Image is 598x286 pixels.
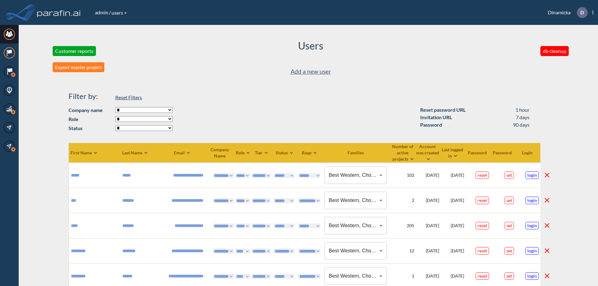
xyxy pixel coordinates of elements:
button: login [525,272,539,280]
th: Company Name [206,143,235,162]
button: delete line [543,171,551,179]
button: login [525,171,539,179]
td: [DATE] [441,238,466,263]
div: Invitation URL [420,114,452,121]
button: reset [476,171,489,179]
span: Reset Filters [115,94,142,100]
h4: Filter by: [69,92,112,101]
button: reset [476,222,489,229]
div: Best Western, Choice, G6 Hospitality, Hyatt, Marriott, [GEOGRAPHIC_DATA], IHG, [GEOGRAPHIC_DATA],... [325,166,387,184]
div: Reset password URL [420,106,466,114]
strong: Company name [69,106,112,114]
th: Last logged in [441,143,466,162]
button: Export master project [53,62,104,72]
td: [DATE] [441,213,466,238]
button: Customer reports [53,46,96,56]
button: delete line [543,196,551,204]
th: Role [235,143,251,162]
h2: Users [298,40,323,52]
div: Password [420,121,442,129]
div: 7 days [516,114,529,121]
div: 90 days [513,121,529,129]
strong: Role [69,115,112,123]
td: [DATE] [441,162,466,188]
button: login [525,222,539,229]
button: delete line [543,247,551,255]
div: Dinamicka [539,7,593,18]
div: 1 hour [515,106,529,114]
th: Email [159,143,206,162]
th: Status [272,143,297,162]
button: login [525,247,539,255]
th: Account was created [416,143,441,162]
th: Last Name [122,143,159,162]
img: logo [36,6,82,19]
button: reset [476,197,489,204]
button: reset [476,247,489,255]
td: [DATE] [416,213,441,238]
div: Best Western, Choice, G6 Hospitality, Hilton, Hyatt, IHG, Marriott, [GEOGRAPHIC_DATA] [325,267,387,285]
button: set [505,222,514,229]
div: Best Western, Choice, IHG, Wyndham, G6 Hospitality, Hilton, Hyatt, [GEOGRAPHIC_DATA], Starbucks, ... [325,217,387,234]
a: admin [94,9,109,15]
div: Best Western, Choice, G6 Hospitality, Hilton, Hyatt, IHG, Marriott, [GEOGRAPHIC_DATA], [GEOGRAPHI... [325,192,387,209]
td: 102 [391,162,416,188]
span: users > [111,10,127,16]
th: Password [491,143,515,162]
td: [DATE] [416,188,441,213]
p: D [580,10,584,15]
th: Number of active projects [391,143,416,162]
th: First Name [69,143,122,162]
div: Best Western, Choice, G6 Hospitality, Hilton, Hyatt, IHG, Marriott, [GEOGRAPHIC_DATA] [325,242,387,260]
td: [DATE] [441,188,466,213]
button: delete line [543,222,551,229]
td: 12 [391,238,416,263]
button: set [505,171,514,179]
button: delete line [543,272,551,280]
td: [DATE] [416,162,441,188]
button: login [525,197,539,204]
th: Tier [251,143,272,162]
strong: Status [69,124,112,132]
td: 205 [391,213,416,238]
a: Add a new user [291,67,331,77]
button: set [505,247,514,255]
button: set [505,197,514,204]
button: reset [476,272,489,280]
td: [DATE] [416,238,441,263]
th: Password [466,143,491,162]
li: / [94,9,111,16]
th: Raap [297,143,322,162]
th: Families [322,143,391,162]
button: db cleanup [540,46,569,56]
th: Login [515,143,540,162]
td: 2 [391,188,416,213]
button: set [505,272,514,280]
